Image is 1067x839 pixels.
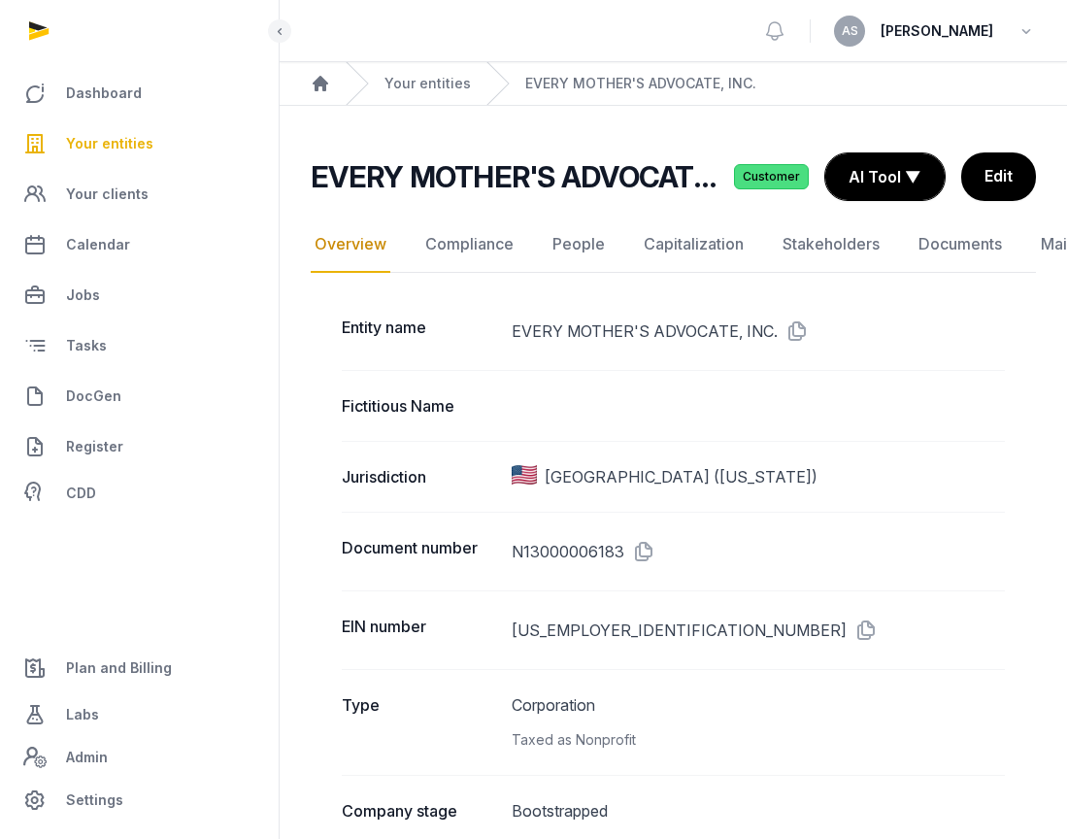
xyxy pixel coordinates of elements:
[512,536,1005,567] dd: N13000006183
[311,159,726,194] h2: EVERY MOTHER'S ADVOCATE, INC.
[384,74,471,93] a: Your entities
[525,74,756,93] a: EVERY MOTHER'S ADVOCATE, INC.
[342,615,496,646] dt: EIN number
[66,183,149,206] span: Your clients
[825,153,945,200] button: AI Tool ▼
[640,217,748,273] a: Capitalization
[66,82,142,105] span: Dashboard
[16,777,263,823] a: Settings
[280,62,1067,106] nav: Breadcrumb
[915,217,1006,273] a: Documents
[342,316,496,347] dt: Entity name
[66,284,100,307] span: Jobs
[66,482,96,505] span: CDD
[512,728,1005,752] div: Taxed as Nonprofit
[16,738,263,777] a: Admin
[342,693,496,752] dt: Type
[66,789,123,812] span: Settings
[66,132,153,155] span: Your entities
[421,217,517,273] a: Compliance
[311,217,390,273] a: Overview
[16,322,263,369] a: Tasks
[16,645,263,691] a: Plan and Billing
[342,799,496,822] dt: Company stage
[311,217,1036,273] nav: Tabs
[16,691,263,738] a: Labs
[66,656,172,680] span: Plan and Billing
[16,120,263,167] a: Your entities
[512,615,1005,646] dd: [US_EMPLOYER_IDENTIFICATION_NUMBER]
[512,799,1005,822] dd: Bootstrapped
[834,16,865,47] button: AS
[16,423,263,470] a: Register
[66,703,99,726] span: Labs
[512,693,1005,752] dd: Corporation
[66,435,123,458] span: Register
[342,536,496,567] dt: Document number
[66,334,107,357] span: Tasks
[734,164,809,189] span: Customer
[545,465,817,488] span: [GEOGRAPHIC_DATA] ([US_STATE])
[961,152,1036,201] a: Edit
[549,217,609,273] a: People
[16,373,263,419] a: DocGen
[342,465,496,488] dt: Jurisdiction
[66,385,121,408] span: DocGen
[66,746,108,769] span: Admin
[16,272,263,319] a: Jobs
[512,316,1005,347] dd: EVERY MOTHER'S ADVOCATE, INC.
[16,221,263,268] a: Calendar
[842,25,858,37] span: AS
[16,171,263,218] a: Your clients
[66,233,130,256] span: Calendar
[16,474,263,513] a: CDD
[342,394,496,418] dt: Fictitious Name
[779,217,884,273] a: Stakeholders
[16,70,263,117] a: Dashboard
[881,19,993,43] span: [PERSON_NAME]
